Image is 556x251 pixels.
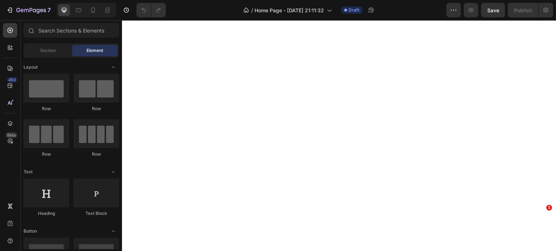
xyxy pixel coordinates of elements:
[122,20,556,251] iframe: Design area
[531,216,549,233] iframe: Intercom live chat
[349,7,359,13] span: Draft
[47,6,51,14] p: 7
[24,210,69,217] div: Heading
[108,166,119,178] span: Toggle open
[108,61,119,73] span: Toggle open
[3,3,54,17] button: 7
[251,7,253,14] span: /
[108,225,119,237] span: Toggle open
[508,3,538,17] button: Publish
[487,7,499,13] span: Save
[73,151,119,157] div: Row
[87,47,103,54] span: Element
[254,7,324,14] span: Home Page - [DATE] 21:11:32
[24,151,69,157] div: Row
[7,77,17,83] div: 450
[24,169,33,175] span: Text
[136,3,166,17] div: Undo/Redo
[546,205,552,211] span: 1
[5,132,17,138] div: Beta
[481,3,505,17] button: Save
[24,23,119,38] input: Search Sections & Elements
[24,105,69,112] div: Row
[514,7,532,14] div: Publish
[24,64,38,70] span: Layout
[40,47,56,54] span: Section
[73,105,119,112] div: Row
[24,228,37,234] span: Button
[73,210,119,217] div: Text Block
